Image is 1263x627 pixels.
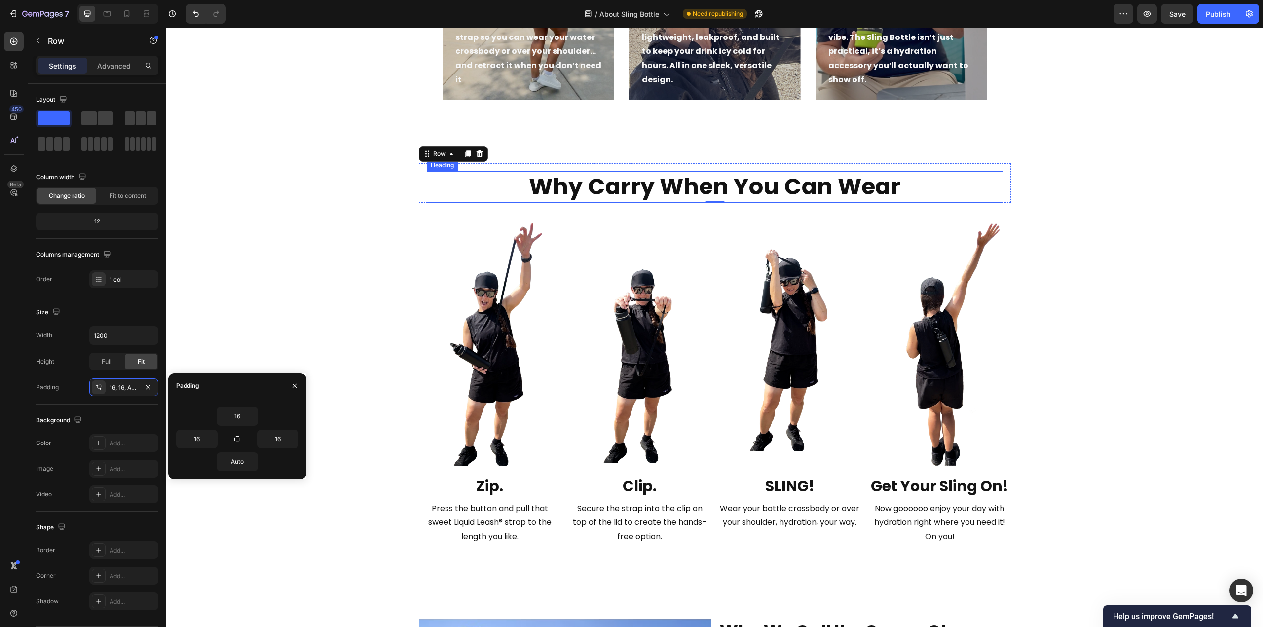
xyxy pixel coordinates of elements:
div: Layout [36,93,69,107]
div: Rich Text Editor. Editing area: main [553,473,695,517]
div: Padding [176,381,199,390]
div: Order [36,275,52,284]
div: Shape [36,521,68,534]
span: Press the button and pull that sweet Liquid Leash® strap to the length you like. [262,475,385,515]
span: Help us improve GemPages! [1113,612,1229,621]
span: About Sling Bottle [599,9,659,19]
p: Settings [49,61,76,71]
span: Change ratio [49,191,85,200]
strong: Why Carry When You Can Wear [363,143,734,175]
span: Save [1169,10,1186,18]
div: Padding [36,383,59,392]
div: Row [265,122,281,131]
input: Auto [177,430,217,448]
p: SLING! [554,445,694,472]
img: gempages_586066445889176259-846913e3-b37e-4fd5-9487-4acfdd2f719c.png [403,192,545,444]
div: Rich Text Editor. Editing area: main [253,473,395,517]
div: Columns management [36,248,113,261]
h2: Rich Text Editor. Editing area: main [260,144,837,175]
span: Fit [138,357,145,366]
button: Save [1161,4,1193,24]
div: Corner [36,571,56,580]
div: 12 [38,215,156,228]
div: Undo/Redo [186,4,226,24]
button: Publish [1197,4,1239,24]
div: Add... [110,572,156,581]
div: Size [36,306,62,319]
button: Show survey - Help us improve GemPages! [1113,610,1241,622]
div: Background [36,414,84,427]
img: gempages_586066445889176259-96e7eff4-e9bf-4203-9a79-9cddedeb2234.png [253,192,395,444]
img: gempages_586066445889176259-033dd503-8b6f-42c0-bcc4-4ccdfb59e536.png [703,192,845,444]
div: Publish [1206,9,1230,19]
p: Advanced [97,61,131,71]
h2: Why We Call It a Game-Changer [553,591,845,616]
div: Image [36,464,53,473]
input: Auto [258,430,298,448]
span: Need republishing [693,9,743,18]
div: Border [36,546,55,554]
div: Width [36,331,52,340]
div: Beta [7,181,24,188]
p: ⁠⁠⁠⁠⁠⁠⁠ [261,145,836,174]
div: Add... [110,546,156,555]
p: Now goooooo enjoy your day with hydration right where you need it! On you! [704,474,844,516]
input: Auto [217,407,258,425]
div: Rich Text Editor. Editing area: main [403,473,545,517]
div: Video [36,490,52,499]
span: Wear your bottle crossbody or over your shoulder, hydration, your way. [554,475,693,501]
div: Heading [262,133,290,142]
span: Fit to content [110,191,146,200]
input: Auto [90,327,158,344]
div: Add... [110,597,156,606]
p: Row [48,35,132,47]
div: Add... [110,490,156,499]
p: Zip. [254,445,394,472]
div: Shadow [36,597,59,606]
div: Height [36,357,54,366]
div: Open Intercom Messenger [1229,579,1253,602]
button: 7 [4,4,74,24]
div: Rich Text Editor. Editing area: main [703,473,845,560]
iframe: Design area [166,28,1263,627]
p: 7 [65,8,69,20]
img: gempages_586066445889176259-e84a4294-9653-4205-b12f-264a0bd63f4a.png [553,192,695,444]
input: Auto [217,453,258,471]
div: 1 col [110,275,156,284]
span: / [595,9,597,19]
p: Get Your Sling On! [704,445,844,472]
div: Column width [36,171,88,184]
div: Color [36,439,51,447]
div: Add... [110,439,156,448]
div: 16, 16, Auto, 16 [110,383,138,392]
span: Full [102,357,111,366]
span: Secure the strap into the clip on top of the lid to create the hands-free option. [407,475,540,515]
div: Add... [110,465,156,474]
p: Clip. [404,445,544,472]
div: 450 [9,105,24,113]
